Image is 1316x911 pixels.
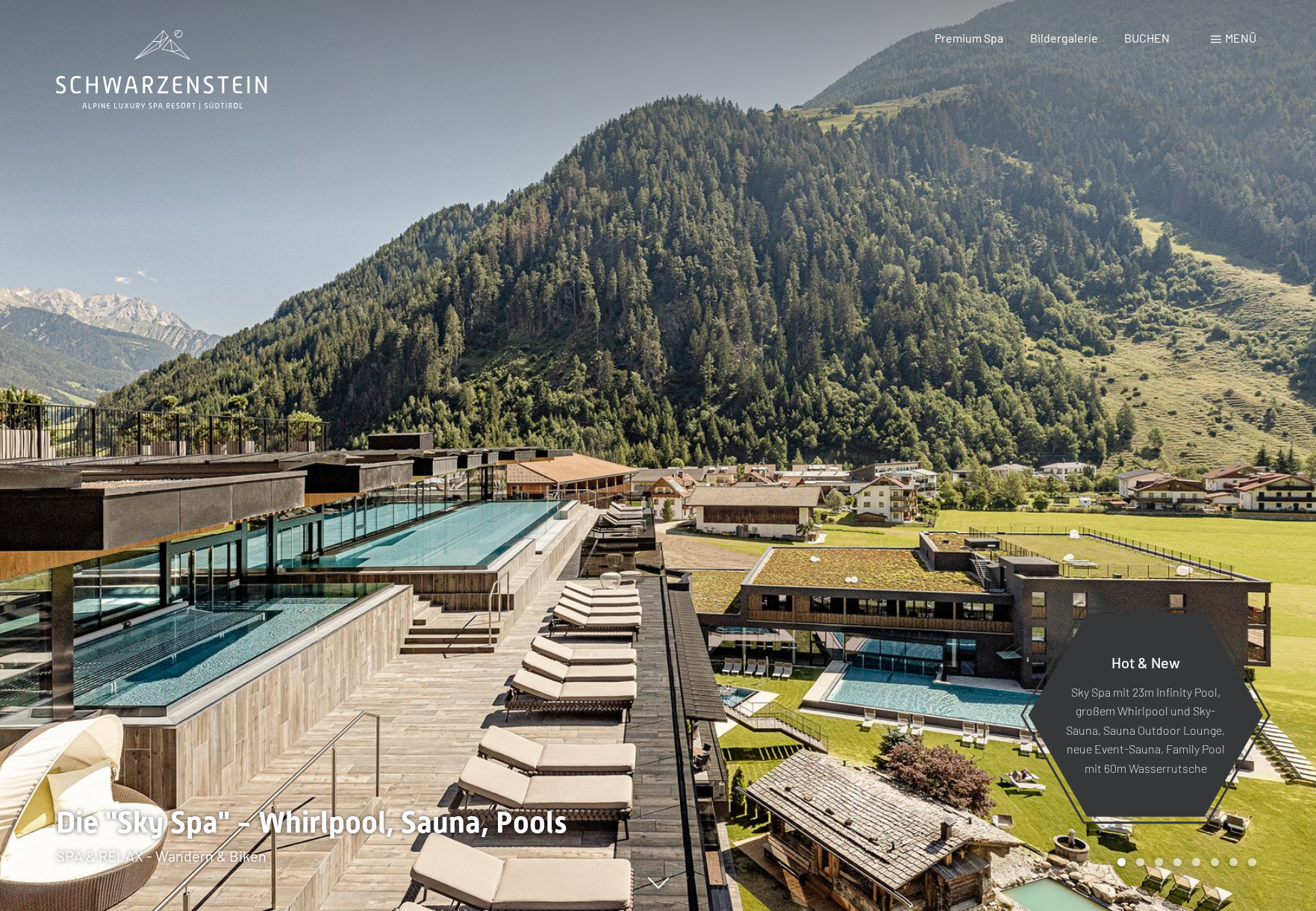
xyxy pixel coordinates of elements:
[935,31,1003,45] a: Premium Spa
[1248,858,1256,866] div: Carousel Page 8
[1136,858,1144,866] div: Carousel Page 2
[1112,858,1256,866] div: Carousel Pagination
[1225,31,1256,45] span: Menü
[1192,858,1200,866] div: Carousel Page 5
[1211,858,1219,866] div: Carousel Page 6
[1229,858,1238,866] div: Carousel Page 7
[1124,31,1170,45] a: BUCHEN
[1173,858,1182,866] div: Carousel Page 4
[1064,682,1226,777] p: Sky Spa mit 23m Infinity Pool, großem Whirlpool und Sky-Sauna, Sauna Outdoor Lounge, neue Event-S...
[1027,612,1264,818] a: Hot & New Sky Spa mit 23m Infinity Pool, großem Whirlpool und Sky-Sauna, Sauna Outdoor Lounge, ne...
[1155,858,1163,866] div: Carousel Page 3
[1111,653,1180,671] span: Hot & New
[1117,858,1126,866] div: Carousel Page 1 (Current Slide)
[1030,31,1098,45] a: Bildergalerie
